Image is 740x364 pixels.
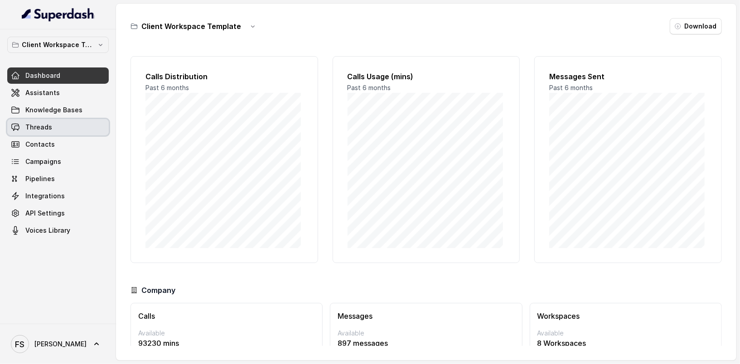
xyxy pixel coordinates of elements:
[25,88,60,97] span: Assistants
[25,192,65,201] span: Integrations
[25,71,60,80] span: Dashboard
[7,119,109,135] a: Threads
[7,37,109,53] button: Client Workspace Template
[141,21,241,32] h3: Client Workspace Template
[7,331,109,357] a: [PERSON_NAME]
[25,123,52,132] span: Threads
[7,205,109,221] a: API Settings
[22,7,95,22] img: light.svg
[141,285,175,296] h3: Company
[7,102,109,118] a: Knowledge Bases
[34,340,87,349] span: [PERSON_NAME]
[25,105,82,115] span: Knowledge Bases
[670,18,722,34] button: Download
[25,174,55,183] span: Pipelines
[537,329,714,338] p: Available
[7,171,109,187] a: Pipelines
[7,188,109,204] a: Integrations
[7,136,109,153] a: Contacts
[145,71,303,82] h2: Calls Distribution
[25,157,61,166] span: Campaigns
[138,311,315,321] h3: Calls
[7,153,109,170] a: Campaigns
[549,71,707,82] h2: Messages Sent
[338,311,514,321] h3: Messages
[7,85,109,101] a: Assistants
[7,67,109,84] a: Dashboard
[537,311,714,321] h3: Workspaces
[537,338,714,349] p: 8 Workspaces
[338,338,514,349] p: 897 messages
[7,222,109,239] a: Voices Library
[145,84,189,91] span: Past 6 months
[15,340,25,349] text: FS
[25,209,65,218] span: API Settings
[549,84,593,91] span: Past 6 months
[22,39,94,50] p: Client Workspace Template
[25,226,70,235] span: Voices Library
[138,329,315,338] p: Available
[138,338,315,349] p: 93230 mins
[338,329,514,338] p: Available
[348,84,391,91] span: Past 6 months
[348,71,505,82] h2: Calls Usage (mins)
[25,140,55,149] span: Contacts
